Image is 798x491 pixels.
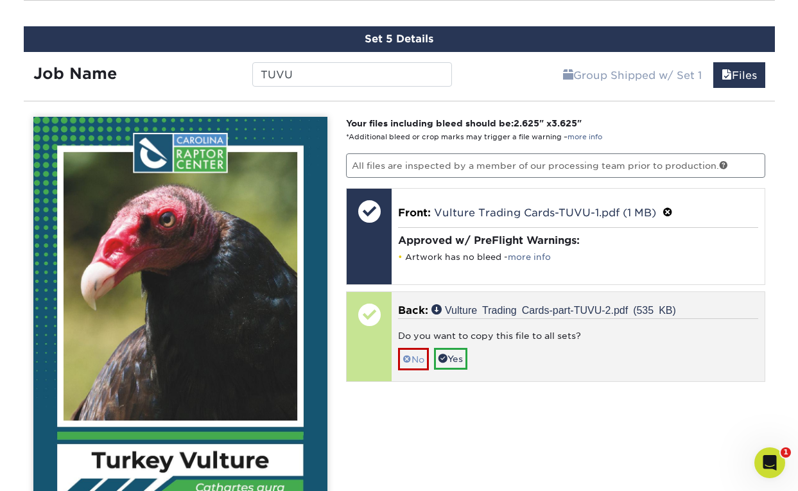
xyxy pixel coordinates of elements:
p: All files are inspected by a member of our processing team prior to production. [346,153,765,178]
div: Set 5 Details [24,26,775,52]
a: more info [568,133,602,141]
span: shipping [563,69,573,82]
a: Files [713,62,765,88]
a: Vulture Trading Cards-TUVU-1.pdf (1 MB) [434,207,656,219]
a: Vulture Trading Cards-part-TUVU-2.pdf (535 KB) [431,304,676,314]
a: No [398,348,429,370]
span: 1 [781,447,791,458]
span: 2.625 [514,118,539,128]
span: Back: [398,304,428,316]
a: Group Shipped w/ Set 1 [555,62,710,88]
div: Do you want to copy this file to all sets? [398,329,758,347]
li: Artwork has no bleed - [398,252,758,263]
input: Enter a job name [252,62,452,87]
span: Front: [398,207,431,219]
span: 3.625 [551,118,577,128]
iframe: Intercom live chat [754,447,785,478]
h4: Approved w/ PreFlight Warnings: [398,234,758,246]
a: Yes [434,348,467,370]
small: *Additional bleed or crop marks may trigger a file warning – [346,133,602,141]
span: files [722,69,732,82]
a: more info [508,252,551,262]
strong: Job Name [33,64,117,83]
strong: Your files including bleed should be: " x " [346,118,582,128]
